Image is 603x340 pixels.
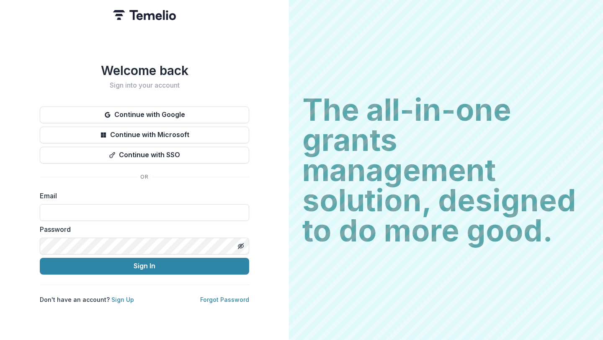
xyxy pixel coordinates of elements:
[40,63,249,78] h1: Welcome back
[40,258,249,275] button: Sign In
[40,147,249,164] button: Continue with SSO
[40,191,244,201] label: Email
[40,106,249,123] button: Continue with Google
[234,239,247,253] button: Toggle password visibility
[200,296,249,303] a: Forgot Password
[40,81,249,89] h2: Sign into your account
[40,295,134,304] p: Don't have an account?
[40,224,244,234] label: Password
[113,10,176,20] img: Temelio
[111,296,134,303] a: Sign Up
[40,127,249,143] button: Continue with Microsoft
